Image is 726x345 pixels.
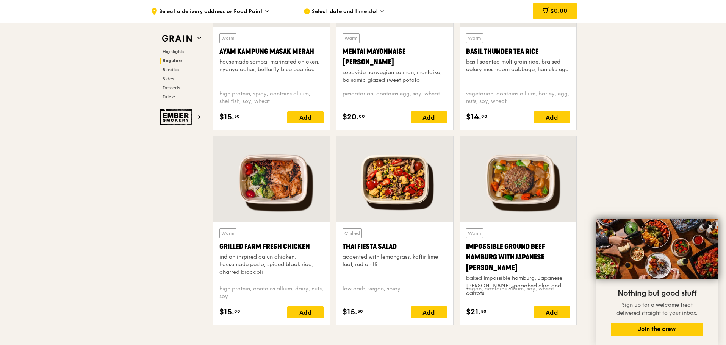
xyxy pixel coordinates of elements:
[466,46,570,57] div: Basil Thunder Tea Rice
[163,76,174,81] span: Sides
[343,69,447,84] div: sous vide norwegian salmon, mentaiko, balsamic glazed sweet potato
[163,67,179,72] span: Bundles
[219,33,236,43] div: Warm
[219,253,324,276] div: indian inspired cajun chicken, housemade pesto, spiced black rice, charred broccoli
[481,113,487,119] span: 00
[466,90,570,105] div: vegetarian, contains allium, barley, egg, nuts, soy, wheat
[287,306,324,318] div: Add
[466,111,481,123] span: $14.
[616,302,698,316] span: Sign up for a welcome treat delivered straight to your inbox.
[219,228,236,238] div: Warm
[234,113,240,119] span: 50
[357,308,363,314] span: 50
[466,228,483,238] div: Warm
[343,33,360,43] div: Warm
[534,111,570,123] div: Add
[160,32,194,45] img: Grain web logo
[466,306,481,318] span: $21.
[312,8,378,16] span: Select date and time slot
[411,306,447,318] div: Add
[611,323,703,336] button: Join the crew
[343,241,447,252] div: Thai Fiesta Salad
[163,58,183,63] span: Regulars
[481,308,487,314] span: 50
[411,111,447,123] div: Add
[219,241,324,252] div: Grilled Farm Fresh Chicken
[219,306,234,318] span: $15.
[163,85,180,91] span: Desserts
[287,111,324,123] div: Add
[219,58,324,73] div: housemade sambal marinated chicken, nyonya achar, butterfly blue pea rice
[704,220,717,233] button: Close
[343,46,447,67] div: Mentai Mayonnaise [PERSON_NAME]
[343,306,357,318] span: $15.
[359,113,365,119] span: 00
[343,285,447,300] div: low carb, vegan, spicy
[163,49,184,54] span: Highlights
[219,285,324,300] div: high protein, contains allium, dairy, nuts, soy
[618,289,696,298] span: Nothing but good stuff
[596,219,718,279] img: DSC07876-Edit02-Large.jpeg
[534,306,570,318] div: Add
[234,308,240,314] span: 00
[163,94,175,100] span: Drinks
[466,241,570,273] div: Impossible Ground Beef Hamburg with Japanese [PERSON_NAME]
[466,285,570,300] div: vegan, contains allium, soy, wheat
[466,33,483,43] div: Warm
[343,90,447,105] div: pescatarian, contains egg, soy, wheat
[159,8,263,16] span: Select a delivery address or Food Point
[343,228,362,238] div: Chilled
[550,7,567,14] span: $0.00
[466,58,570,73] div: basil scented multigrain rice, braised celery mushroom cabbage, hanjuku egg
[219,111,234,123] span: $15.
[466,275,570,297] div: baked Impossible hamburg, Japanese [PERSON_NAME], poached okra and carrots
[219,46,324,57] div: Ayam Kampung Masak Merah
[219,90,324,105] div: high protein, spicy, contains allium, shellfish, soy, wheat
[343,253,447,269] div: accented with lemongrass, kaffir lime leaf, red chilli
[160,109,194,125] img: Ember Smokery web logo
[343,111,359,123] span: $20.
